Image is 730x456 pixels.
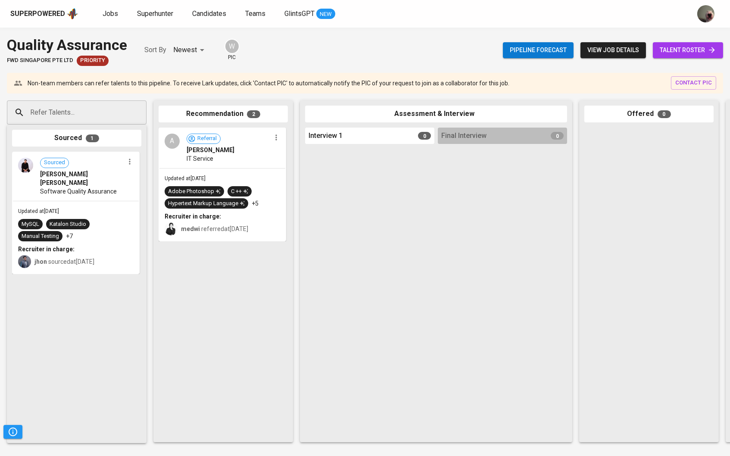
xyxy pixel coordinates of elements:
button: Pipeline Triggers [3,425,22,439]
span: Candidates [192,9,226,18]
p: Newest [173,45,197,55]
span: Priority [77,56,109,65]
span: FWD Singapore Pte Ltd [7,56,73,65]
span: 0 [658,110,671,118]
span: Superhunter [137,9,173,18]
span: contact pic [675,78,712,88]
span: 1 [86,134,99,142]
span: Referral [194,134,220,143]
span: talent roster [660,45,716,56]
div: Assessment & Interview [305,106,567,122]
b: Recruiter in charge: [165,213,221,220]
div: Katalon Studio [50,220,86,228]
span: 0 [418,132,431,140]
span: Updated at [DATE] [165,175,206,181]
span: [PERSON_NAME] [187,146,234,154]
span: Software Quality Assurance [40,187,117,196]
div: pic [225,39,240,61]
div: Quality Assurance [7,34,127,56]
span: view job details [587,45,639,56]
img: 2e2c0c2e367de080e6c9238c8333d02b.jpg [18,158,33,173]
div: Manual Testing [22,232,59,240]
div: Adobe Photoshop [168,187,221,196]
span: 0 [551,132,564,140]
span: NEW [316,10,335,19]
a: Superhunter [137,9,175,19]
button: contact pic [671,76,716,90]
a: talent roster [653,42,723,58]
b: jhon [34,258,47,265]
div: Hypertext Markup Language [168,200,245,208]
span: GlintsGPT [284,9,315,18]
button: Pipeline forecast [503,42,574,58]
div: Recommendation [159,106,288,122]
span: Interview 1 [309,131,343,141]
span: 2 [247,110,260,118]
span: referred at [DATE] [181,225,248,232]
div: Offered [584,106,714,122]
a: Candidates [192,9,228,19]
img: jhon@glints.com [18,255,31,268]
span: [PERSON_NAME] [PERSON_NAME] [40,170,124,187]
p: +7 [66,232,73,240]
div: New Job received from Demand Team [77,56,109,66]
div: Superpowered [10,9,65,19]
div: C ++ [231,187,248,196]
div: Sourced [12,130,141,147]
button: Open [142,112,144,113]
img: medwi@glints.com [165,222,178,235]
b: medwi [181,225,200,232]
div: MySQL [22,220,39,228]
img: app logo [67,7,78,20]
a: Superpoweredapp logo [10,7,78,20]
span: Final Interview [441,131,487,141]
span: IT Service [187,154,213,163]
p: Non-team members can refer talents to this pipeline. To receive Lark updates, click 'Contact PIC'... [28,79,509,87]
span: Jobs [103,9,118,18]
span: sourced at [DATE] [34,258,94,265]
a: GlintsGPT NEW [284,9,335,19]
div: Newest [173,42,207,58]
span: Updated at [DATE] [18,208,59,214]
a: Teams [245,9,267,19]
span: Teams [245,9,265,18]
p: Sort By [144,45,166,55]
button: view job details [580,42,646,58]
p: +5 [252,199,259,208]
a: Jobs [103,9,120,19]
div: A [165,134,180,149]
span: Sourced [41,159,69,167]
div: W [225,39,240,54]
b: Recruiter in charge: [18,246,75,253]
img: yH5BAEAAAAALAAAAAABAAEAAAIBRAA7 [235,147,242,153]
span: Pipeline forecast [510,45,567,56]
img: aji.muda@glints.com [697,5,714,22]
